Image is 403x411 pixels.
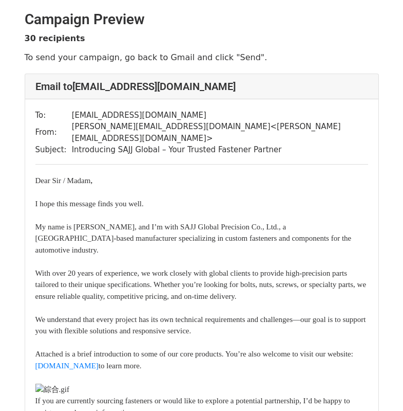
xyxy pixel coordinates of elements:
[72,110,368,121] td: [EMAIL_ADDRESS][DOMAIN_NAME]
[35,144,72,156] td: Subject:
[35,362,99,370] a: [DOMAIN_NAME]
[35,121,72,144] td: From:
[35,80,368,93] h4: Email to [EMAIL_ADDRESS][DOMAIN_NAME]
[35,110,72,121] td: To:
[25,33,85,43] strong: 30 recipients
[72,144,368,156] td: Introducing SAJJ Global – Your Trusted Fastener Partner
[35,176,93,185] font: Dear Sir / Madam
[25,52,379,63] p: To send your campaign, go back to Gmail and click "Send".
[90,176,92,185] span: ,
[25,11,379,28] h2: Campaign Preview
[35,200,367,370] font: I hope this message finds you well. My name is [PERSON_NAME], and I’m with SAJJ Global Precision ...
[35,384,69,396] img: 綜合.gif
[72,121,368,144] td: [PERSON_NAME][EMAIL_ADDRESS][DOMAIN_NAME] < [PERSON_NAME][EMAIL_ADDRESS][DOMAIN_NAME] >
